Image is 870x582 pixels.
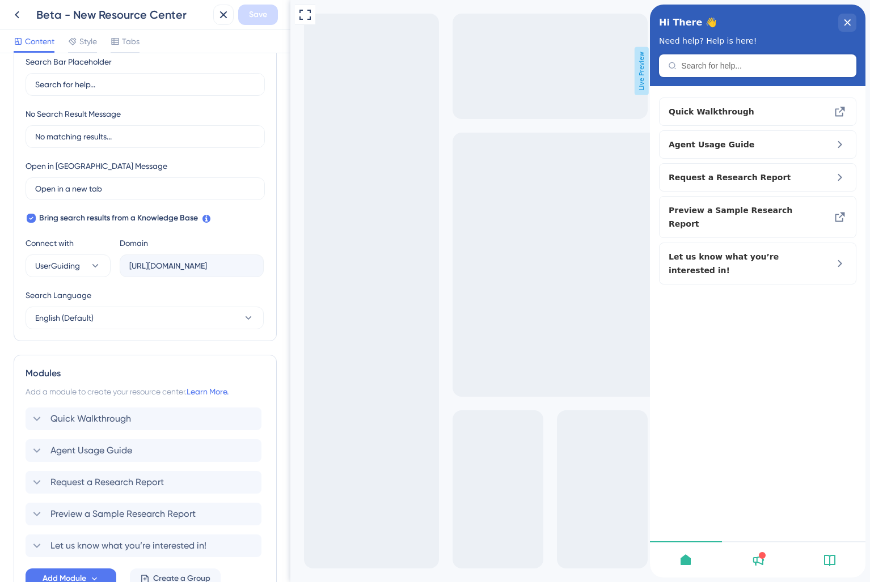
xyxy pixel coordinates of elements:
[26,254,111,277] button: UserGuiding
[19,245,161,273] span: Let us know what you’re interested in!
[122,35,140,48] span: Tabs
[50,412,131,426] span: Quick Walkthrough
[249,8,267,22] span: Save
[36,7,209,23] div: Beta - New Resource Center
[19,199,143,226] span: Preview a Sample Research Report
[26,236,111,250] div: Connect with
[25,35,54,48] span: Content
[19,100,143,114] span: Quick Walkthrough
[26,159,167,173] div: Open in [GEOGRAPHIC_DATA] Message
[35,259,80,273] span: UserGuiding
[344,47,358,95] span: Live Preview
[26,503,265,525] div: Preview a Sample Research Report
[19,133,161,147] span: Agent Usage Guide
[26,387,187,396] span: Add a module to create your resource center.
[26,288,91,302] span: Search Language
[26,107,121,121] div: No Search Result Message
[35,78,255,91] input: Search for help...
[35,311,94,325] span: English (Default)
[26,534,265,557] div: Let us know what you’re interested in!
[50,539,206,553] span: Let us know what you’re interested in!
[31,57,197,66] input: Search for help...
[26,407,265,430] div: Quick Walkthrough
[35,130,255,143] input: No matching results...
[50,475,164,489] span: Request a Research Report
[9,10,67,27] span: Hi There 👋
[19,166,143,180] span: Request a Research Report
[26,55,112,69] div: Search Bar Placeholder
[9,32,107,41] span: Need help? Help is here!
[19,166,161,180] div: Request a Research Report
[50,444,132,457] span: Agent Usage Guide
[26,471,265,494] div: Request a Research Report
[188,9,206,27] div: close resource center
[50,507,196,521] span: Preview a Sample Research Report
[187,387,229,396] a: Learn More.
[43,6,47,15] div: 3
[19,199,161,226] div: Preview a Sample Research Report
[26,307,264,329] button: English (Default)
[26,367,265,380] div: Modules
[238,5,278,25] button: Save
[26,439,265,462] div: Agent Usage Guide
[35,182,255,195] input: Open in a new tab
[39,211,198,225] span: Bring search results from a Knowledge Base
[129,260,254,272] input: company.help.userguiding.com
[79,35,97,48] span: Style
[120,236,148,250] div: Domain
[19,100,161,114] div: Quick Walkthrough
